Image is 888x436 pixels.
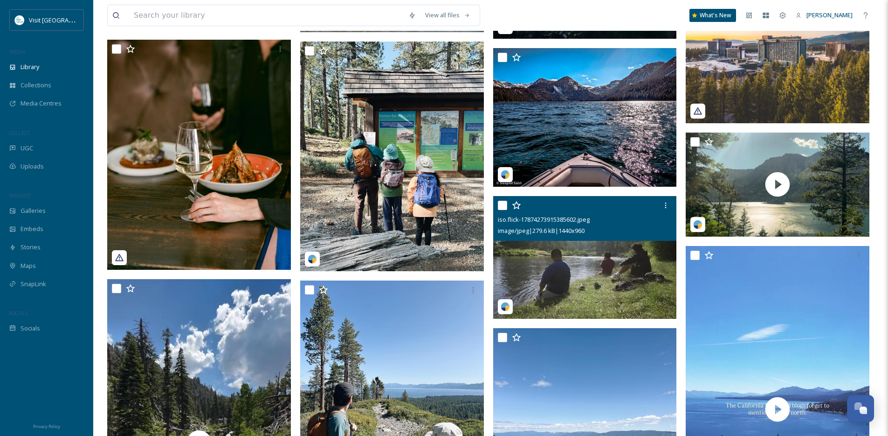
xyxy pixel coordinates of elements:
span: Uploads [21,162,44,171]
img: snapsea-logo.png [501,302,510,311]
span: SOCIALS [9,309,28,316]
span: Media Centres [21,99,62,108]
span: iso.flick-17874273915385602.jpeg [498,215,590,224]
span: SnapLink [21,280,46,288]
span: Privacy Policy [33,423,60,429]
img: download.jpeg [15,15,24,25]
img: thumbnail [686,133,869,236]
span: Galleries [21,206,46,215]
img: mee_jin_hwang-18071891494816565.jpeg [300,42,484,271]
span: Socials [21,324,40,333]
span: [PERSON_NAME] [806,11,853,19]
span: Stories [21,243,41,252]
input: Search your library [129,5,404,26]
span: UGC [21,144,33,153]
img: lensesaffairs-18076009106303485.jpeg [493,48,677,187]
span: Collections [21,81,51,90]
span: MEDIA [9,48,26,55]
span: image/jpeg | 279.6 kB | 1440 x 960 [498,226,585,235]
span: COLLECT [9,129,29,136]
span: Visit [GEOGRAPHIC_DATA] [29,15,101,24]
span: WIDGETS [9,192,31,199]
a: What's New [689,9,736,22]
span: Library [21,63,39,71]
a: [PERSON_NAME] [791,6,857,24]
img: thelandingresortandspa-3918382.jpg [107,40,291,270]
img: snapsea-logo.png [501,170,510,179]
button: Open Chat [847,395,874,422]
img: iso.flick-17874273915385602.jpeg [493,196,677,319]
span: Maps [21,261,36,270]
img: snapsea-logo.png [693,220,702,229]
img: snapsea-logo.png [308,254,317,264]
span: Embeds [21,225,43,233]
a: View all files [420,6,475,24]
a: Privacy Policy [33,420,60,431]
